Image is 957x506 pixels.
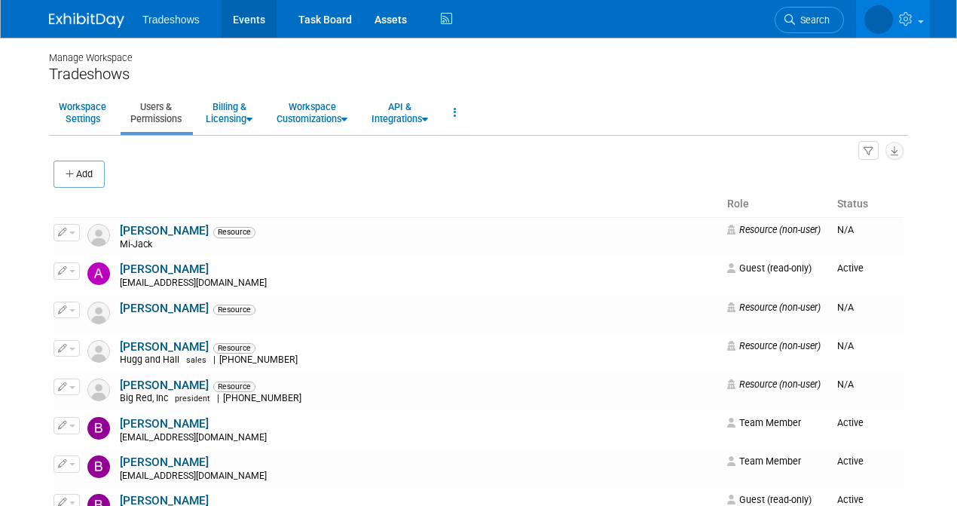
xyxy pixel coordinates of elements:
[120,417,209,431] a: [PERSON_NAME]
[120,262,209,276] a: [PERSON_NAME]
[120,393,173,403] span: Big Red, Inc
[837,455,864,467] span: Active
[837,417,864,428] span: Active
[267,94,357,131] a: WorkspaceCustomizations
[175,394,210,403] span: president
[837,262,864,274] span: Active
[120,455,209,469] a: [PERSON_NAME]
[213,343,255,354] span: Resource
[87,224,110,247] img: Resource
[120,239,157,250] span: Mi-Jack
[142,14,200,26] span: Tradeshows
[120,302,209,315] a: [PERSON_NAME]
[87,262,110,285] img: Alex Taylor
[54,161,105,188] button: Add
[120,224,209,238] a: [PERSON_NAME]
[120,379,209,392] a: [PERSON_NAME]
[120,340,209,354] a: [PERSON_NAME]
[837,494,864,505] span: Active
[87,302,110,324] img: Resource
[837,224,854,235] span: N/A
[727,379,821,390] span: Resource (non-user)
[727,262,812,274] span: Guest (read-only)
[727,455,801,467] span: Team Member
[120,278,717,290] div: [EMAIL_ADDRESS][DOMAIN_NAME]
[213,382,255,392] span: Resource
[775,7,844,33] a: Search
[864,5,893,34] img: Kay Reynolds
[795,14,830,26] span: Search
[49,65,908,84] div: Tradeshows
[120,471,717,483] div: [EMAIL_ADDRESS][DOMAIN_NAME]
[362,94,438,131] a: API &Integrations
[196,94,262,131] a: Billing &Licensing
[120,354,184,365] span: Hugg and Hall
[727,224,821,235] span: Resource (non-user)
[87,417,110,440] img: Barry Black
[87,379,110,401] img: Resource
[721,192,831,217] th: Role
[727,340,821,351] span: Resource (non-user)
[831,192,903,217] th: Status
[213,227,255,238] span: Resource
[49,13,124,28] img: ExhibitDay
[837,379,854,390] span: N/A
[727,494,812,505] span: Guest (read-only)
[49,38,908,65] div: Manage Workspace
[837,302,854,313] span: N/A
[727,417,801,428] span: Team Member
[216,354,302,365] span: [PHONE_NUMBER]
[49,94,116,131] a: WorkspaceSettings
[87,340,110,363] img: Resource
[727,302,821,313] span: Resource (non-user)
[121,94,191,131] a: Users &Permissions
[213,305,255,315] span: Resource
[120,432,717,444] div: [EMAIL_ADDRESS][DOMAIN_NAME]
[837,340,854,351] span: N/A
[87,455,110,478] img: barry yarbrough
[217,393,219,403] span: |
[213,354,216,365] span: |
[219,393,306,403] span: [PHONE_NUMBER]
[186,355,206,365] span: sales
